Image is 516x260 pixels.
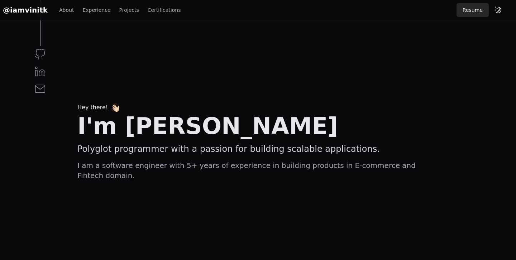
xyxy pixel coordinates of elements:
a: Experience [82,6,110,14]
div: Hey there! [77,100,439,115]
a: Certifications [148,6,181,14]
a: About [59,6,74,14]
h1: I'm [PERSON_NAME] [77,120,439,132]
h3: I am a software engineer with 5+ years of experience in building products in E-commerce and Finte... [77,160,439,180]
a: LinkedIn [32,63,49,80]
a: Projects [119,6,139,14]
h2: Polyglot programmer with a passion for building scalable applications. [77,143,439,155]
a: GitHub [32,46,49,63]
a: Email [32,80,49,97]
button: Resume [457,3,489,17]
